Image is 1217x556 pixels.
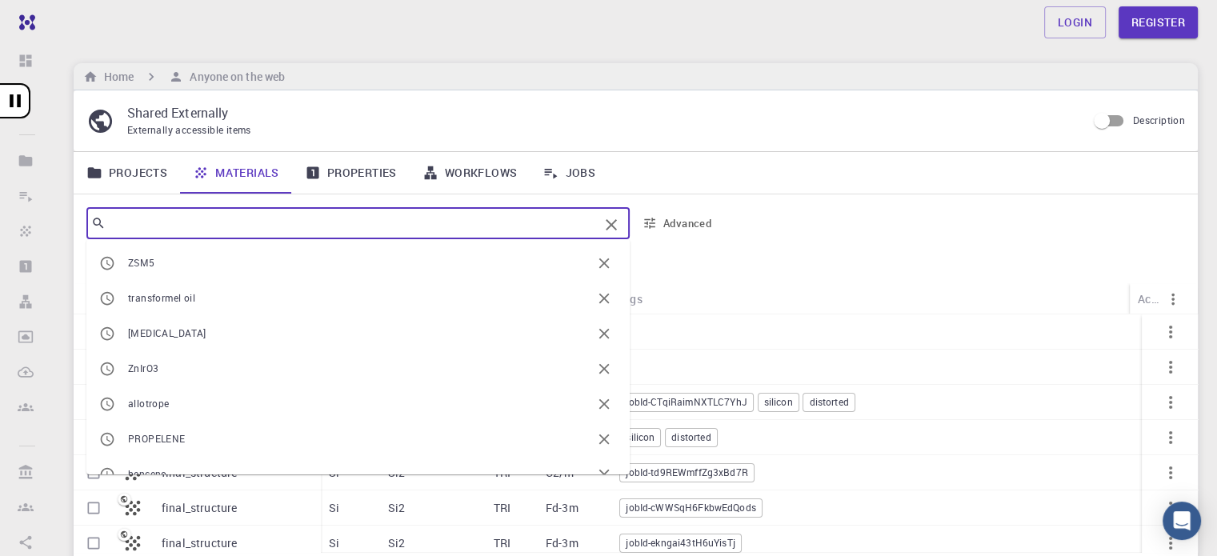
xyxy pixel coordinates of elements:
p: final_structure [162,500,237,516]
a: Workflows [410,152,530,194]
p: Si2 [388,535,405,551]
div: Tags [610,283,1146,314]
a: Projects [74,152,180,194]
a: Properties [292,152,410,194]
span: transformel oil [128,291,195,304]
a: Materials [180,152,292,194]
img: logo [13,14,35,30]
div: Open Intercom Messenger [1163,502,1201,540]
span: PROPELENE [128,432,186,445]
nav: breadcrumb [80,68,288,86]
h6: Anyone on the web [183,68,285,86]
span: distorted [803,395,854,409]
p: final_structure [162,535,237,551]
button: Clear [598,212,624,238]
a: Login [1044,6,1106,38]
span: jobId-ekngai43tH6uYisTj [620,536,740,550]
h6: Home [98,68,134,86]
p: Si [329,500,339,516]
div: Actions [1130,283,1186,314]
p: TRI [494,500,510,516]
span: jobId-CTqiRaimNXTLC7YhJ [620,395,752,409]
span: [MEDICAL_DATA] [128,326,206,339]
span: distorted [666,430,716,444]
a: Jobs [530,152,608,194]
span: silicon [620,430,660,444]
button: Sort [643,286,668,311]
button: Columns [85,255,112,281]
div: Actions [1138,283,1160,314]
button: Menu [1160,286,1186,312]
p: Si2 [388,500,405,516]
span: Description [1133,114,1185,126]
p: Si [329,535,339,551]
p: Shared Externally [127,103,1074,122]
button: Advanced [636,210,719,236]
p: Fd-3m [546,500,578,516]
span: jobId-td9REWmffZg3xBd7R [620,466,753,479]
div: Tags [618,283,643,314]
span: jobId-cWWSqH6FkbwEdQods [620,501,761,514]
span: benceno [128,467,167,480]
p: Fd-3m [546,535,578,551]
span: silicon [759,395,799,409]
span: Externally accessible items [127,123,251,136]
span: allotrope [128,397,170,410]
button: Menu [1120,286,1146,311]
p: TRI [494,535,510,551]
span: ZSM5 [128,256,155,269]
a: Register [1119,6,1198,38]
span: ZnIrO3 [128,362,158,374]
